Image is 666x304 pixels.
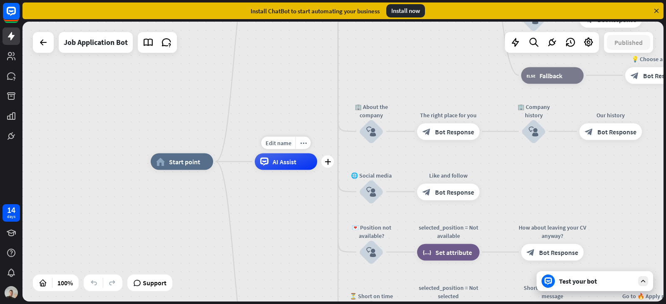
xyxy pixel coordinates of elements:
[300,140,307,146] i: more_horiz
[435,127,474,136] span: Bot Response
[529,126,539,136] i: block_user_input
[156,158,165,166] i: home_2
[251,7,380,15] div: Install ChatBot to start automating your business
[631,71,639,79] i: block_bot_response
[435,188,474,196] span: Bot Response
[169,158,200,166] span: Start point
[55,276,75,289] div: 100%
[539,248,578,256] span: Bot Response
[585,127,593,136] i: block_bot_response
[7,206,15,214] div: 14
[346,171,396,179] div: 🌐 Social media
[386,4,425,17] div: Install now
[422,188,431,196] i: block_bot_response
[515,223,590,240] div: How about leaving your CV anyway?
[411,223,486,240] div: selected_position = Not available
[64,32,128,53] div: Job Application Bot
[346,223,396,240] div: 💌 Position not available?
[573,111,648,119] div: Our history
[143,276,166,289] span: Support
[559,277,634,285] div: Test your bot
[411,111,486,119] div: The right place for you
[422,248,431,256] i: block_set_attribute
[422,127,431,136] i: block_bot_response
[273,158,296,166] span: AI Assist
[509,102,559,119] div: 🏢 Company history
[515,283,590,300] div: Short on time? Leave a message
[346,292,396,300] div: ⏳ Short on time
[266,139,291,147] span: Edit name
[411,171,486,179] div: Like and follow
[2,204,20,222] a: 14 days
[366,247,376,257] i: block_user_input
[597,127,636,136] span: Bot Response
[607,35,650,50] button: Published
[527,248,535,256] i: block_bot_response
[527,71,535,79] i: block_fallback
[539,71,562,79] span: Fallback
[325,159,331,165] i: plus
[7,214,15,220] div: days
[529,14,539,24] i: block_user_input
[411,283,486,300] div: selected_position = Not selected
[585,15,593,23] i: block_bot_response
[597,15,636,23] span: Bot Response
[435,248,472,256] span: Set attribute
[366,187,376,197] i: block_user_input
[366,126,376,136] i: block_user_input
[346,102,396,119] div: 🏢 About the company
[7,3,32,28] button: Open LiveChat chat widget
